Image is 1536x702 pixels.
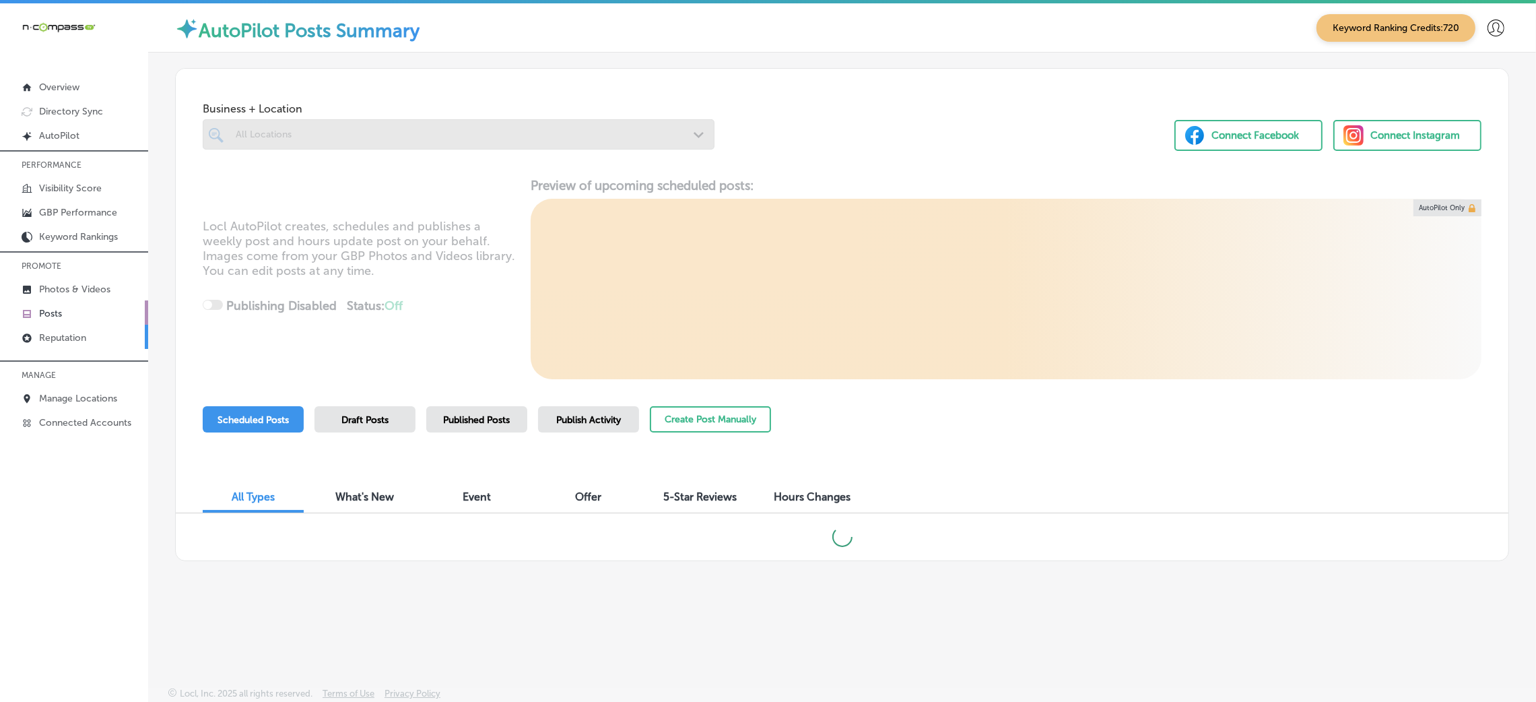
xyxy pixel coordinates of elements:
p: Reputation [39,332,86,344]
img: 660ab0bf-5cc7-4cb8-ba1c-48b5ae0f18e60NCTV_CLogo_TV_Black_-500x88.png [22,21,96,34]
p: Photos & Videos [39,284,110,295]
p: Connected Accounts [39,417,131,428]
span: Published Posts [444,414,510,426]
span: Scheduled Posts [218,414,289,426]
p: Keyword Rankings [39,231,118,243]
p: Posts [39,308,62,319]
span: What's New [336,490,395,503]
span: Business + Location [203,102,714,115]
p: Directory Sync [39,106,103,117]
p: Visibility Score [39,183,102,194]
button: Create Post Manually [650,406,771,433]
span: Event [463,490,491,503]
span: Offer [576,490,602,503]
button: Connect Instagram [1333,120,1481,151]
p: Manage Locations [39,393,117,404]
p: Locl, Inc. 2025 all rights reserved. [180,689,312,699]
span: Keyword Ranking Credits: 720 [1316,14,1475,42]
p: AutoPilot [39,130,79,141]
img: autopilot-icon [175,17,199,40]
span: All Types [232,490,275,503]
button: Connect Facebook [1174,120,1323,151]
span: Draft Posts [341,414,389,426]
span: Hours Changes [774,490,850,503]
div: Connect Facebook [1211,125,1299,146]
span: Publish Activity [556,414,621,426]
label: AutoPilot Posts Summary [199,20,420,42]
div: Connect Instagram [1370,125,1460,146]
span: 5-Star Reviews [664,490,737,503]
p: GBP Performance [39,207,117,218]
p: Overview [39,82,79,93]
